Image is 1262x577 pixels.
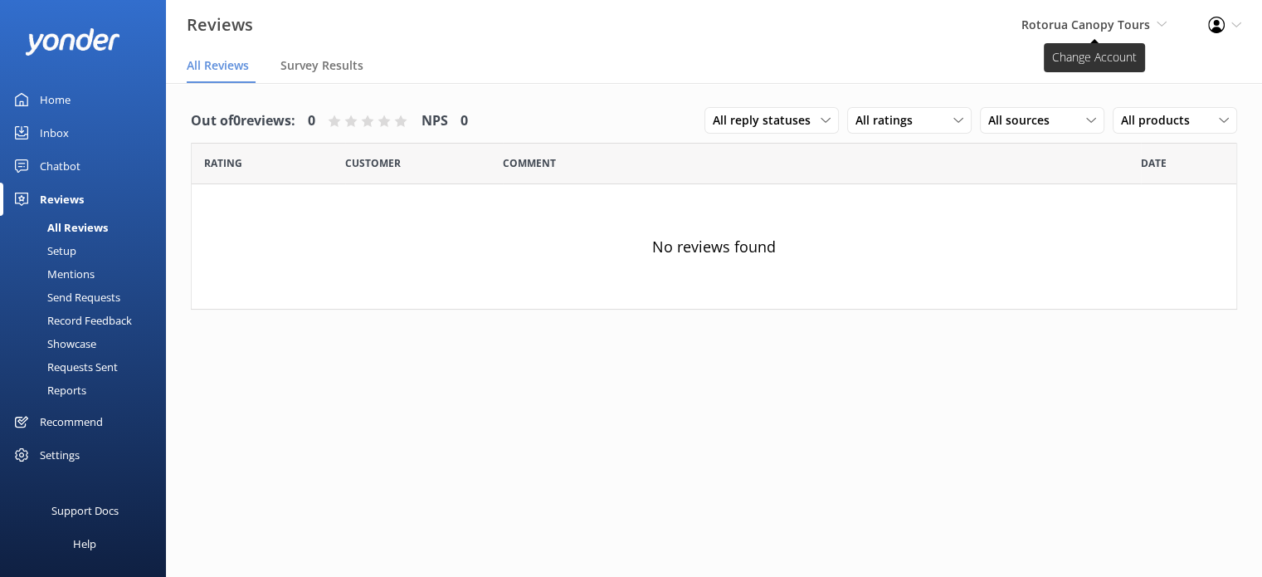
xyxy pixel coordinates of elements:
[192,184,1236,309] div: No reviews found
[40,116,69,149] div: Inbox
[280,57,363,74] span: Survey Results
[10,216,166,239] a: All Reviews
[25,28,120,56] img: yonder-white-logo.png
[73,527,96,560] div: Help
[421,110,448,132] h4: NPS
[40,438,80,472] div: Settings
[10,216,108,239] div: All Reviews
[460,110,468,132] h4: 0
[503,155,556,171] span: Question
[10,239,166,262] a: Setup
[51,494,119,527] div: Support Docs
[10,262,166,286] a: Mentions
[10,286,120,309] div: Send Requests
[10,309,166,332] a: Record Feedback
[40,183,84,216] div: Reviews
[187,57,249,74] span: All Reviews
[10,309,132,332] div: Record Feedback
[10,379,166,402] a: Reports
[10,355,118,379] div: Requests Sent
[10,286,166,309] a: Send Requests
[308,110,315,132] h4: 0
[988,111,1060,130] span: All sources
[40,405,103,438] div: Recommend
[191,110,295,132] h4: Out of 0 reviews:
[10,379,86,402] div: Reports
[40,149,80,183] div: Chatbot
[1021,17,1150,32] span: Rotorua Canopy Tours
[855,111,923,130] span: All ratings
[10,332,96,355] div: Showcase
[40,83,71,116] div: Home
[1141,155,1167,171] span: Date
[345,155,401,171] span: Date
[10,262,95,286] div: Mentions
[10,332,166,355] a: Showcase
[713,111,821,130] span: All reply statuses
[10,355,166,379] a: Requests Sent
[204,155,242,171] span: Date
[187,12,253,38] h3: Reviews
[1121,111,1200,130] span: All products
[10,239,76,262] div: Setup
